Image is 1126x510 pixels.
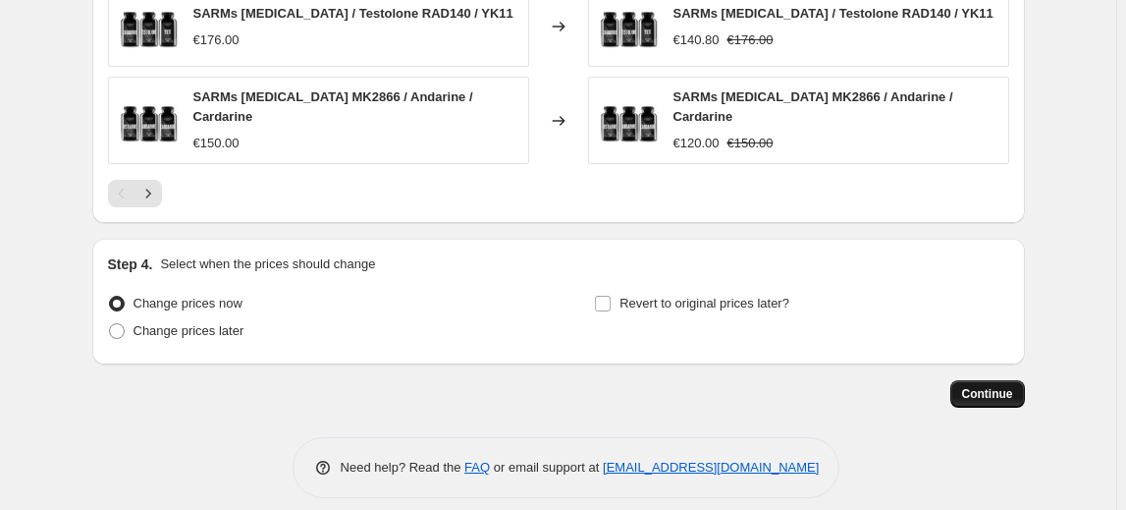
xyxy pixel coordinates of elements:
nav: Pagination [108,180,162,207]
div: €140.80 [673,30,720,50]
button: Next [134,180,162,207]
span: or email support at [490,460,603,475]
button: Continue [950,380,1025,408]
div: €176.00 [193,30,240,50]
a: FAQ [464,460,490,475]
span: SARMs [MEDICAL_DATA] / Testolone RAD140 / YK11 [193,6,513,21]
a: [EMAIL_ADDRESS][DOMAIN_NAME] [603,460,819,475]
img: Ostarine_mk-2866_Andarine_s4_Cardarine_GW-501516_ultimatesarms_80x.jpg [119,91,178,150]
span: Need help? Read the [341,460,465,475]
div: €120.00 [673,134,720,153]
span: Change prices now [134,296,242,311]
span: Change prices later [134,323,244,338]
h2: Step 4. [108,255,153,274]
div: €150.00 [193,134,240,153]
p: Select when the prices should change [160,255,375,274]
strike: €176.00 [727,30,774,50]
span: Revert to original prices later? [619,296,789,311]
span: SARMs [MEDICAL_DATA] MK2866 / Andarine / Cardarine [193,89,473,124]
span: SARMs [MEDICAL_DATA] / Testolone RAD140 / YK11 [673,6,993,21]
span: SARMs [MEDICAL_DATA] MK2866 / Andarine / Cardarine [673,89,953,124]
span: Continue [962,386,1013,402]
strike: €150.00 [727,134,774,153]
img: Ostarine_mk-2866_Andarine_s4_Cardarine_GW-501516_ultimatesarms_80x.jpg [599,91,658,150]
